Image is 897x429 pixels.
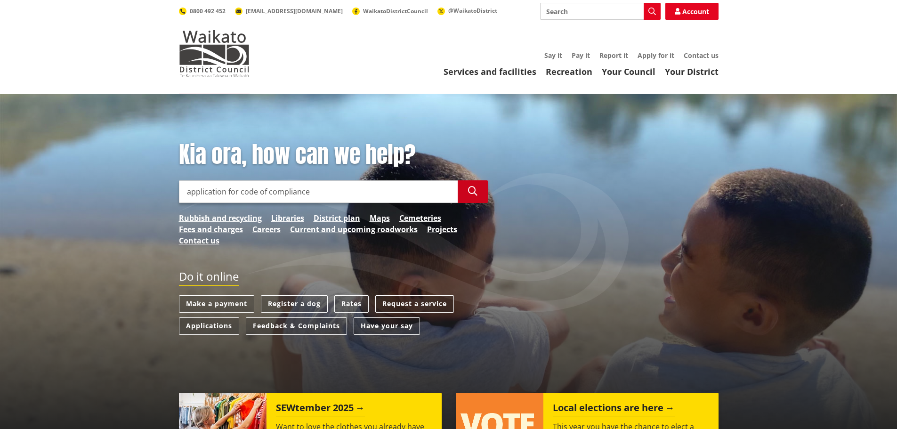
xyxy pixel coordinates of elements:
[602,66,655,77] a: Your Council
[553,402,675,416] h2: Local elections are here
[179,224,243,235] a: Fees and charges
[544,51,562,60] a: Say it
[179,141,488,169] h1: Kia ora, how can we help?
[179,212,262,224] a: Rubbish and recycling
[399,212,441,224] a: Cemeteries
[190,7,226,15] span: 0800 492 452
[235,7,343,15] a: [EMAIL_ADDRESS][DOMAIN_NAME]
[375,295,454,313] a: Request a service
[572,51,590,60] a: Pay it
[179,7,226,15] a: 0800 492 452
[179,270,239,286] h2: Do it online
[246,7,343,15] span: [EMAIL_ADDRESS][DOMAIN_NAME]
[448,7,497,15] span: @WaikatoDistrict
[540,3,661,20] input: Search input
[363,7,428,15] span: WaikatoDistrictCouncil
[179,317,239,335] a: Applications
[246,317,347,335] a: Feedback & Complaints
[599,51,628,60] a: Report it
[638,51,674,60] a: Apply for it
[314,212,360,224] a: District plan
[352,7,428,15] a: WaikatoDistrictCouncil
[444,66,536,77] a: Services and facilities
[252,224,281,235] a: Careers
[370,212,390,224] a: Maps
[261,295,328,313] a: Register a dog
[854,389,888,423] iframe: Messenger Launcher
[546,66,592,77] a: Recreation
[427,224,457,235] a: Projects
[179,30,250,77] img: Waikato District Council - Te Kaunihera aa Takiwaa o Waikato
[684,51,719,60] a: Contact us
[276,402,365,416] h2: SEWtember 2025
[271,212,304,224] a: Libraries
[665,66,719,77] a: Your District
[665,3,719,20] a: Account
[179,235,219,246] a: Contact us
[437,7,497,15] a: @WaikatoDistrict
[179,295,254,313] a: Make a payment
[179,180,458,203] input: Search input
[290,224,418,235] a: Current and upcoming roadworks
[354,317,420,335] a: Have your say
[334,295,369,313] a: Rates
